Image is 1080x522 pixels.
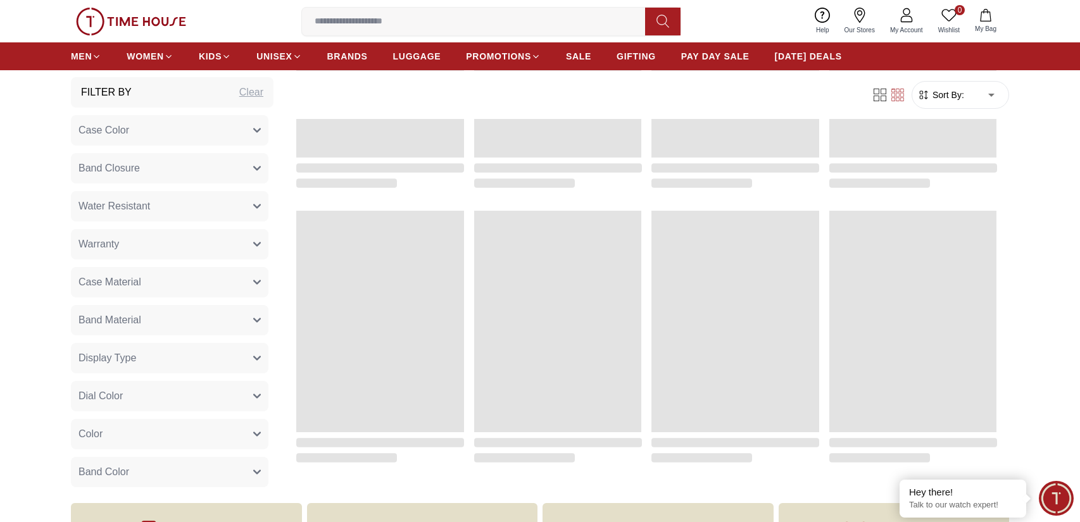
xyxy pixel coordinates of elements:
span: My Bag [970,24,1002,34]
span: Our Stores [839,25,880,35]
div: Hey there! [909,486,1017,499]
a: GIFTING [617,45,656,68]
span: Case Color [78,123,129,138]
h3: Filter By [81,85,132,100]
button: Display Type [71,343,268,373]
a: 0Wishlist [931,5,967,37]
button: Color [71,419,268,449]
a: UNISEX [256,45,301,68]
span: Water Resistant [78,199,150,214]
a: Help [808,5,837,37]
span: Warranty [78,237,119,252]
span: Sort By: [930,89,964,101]
span: Case Material [78,275,141,290]
button: Band Closure [71,153,268,183]
span: KIDS [199,50,222,63]
a: PROMOTIONS [466,45,541,68]
img: ... [76,8,186,35]
span: Band Material [78,313,141,328]
button: My Bag [967,6,1004,36]
span: GIFTING [617,50,656,63]
button: Band Color [71,457,268,487]
span: 0 [955,5,965,15]
div: Chat Widget [1039,481,1074,516]
span: Dial Color [78,388,123,404]
button: Case Color [71,115,268,146]
span: My Account [885,25,928,35]
a: LUGGAGE [393,45,441,68]
button: Band Material [71,305,268,335]
button: Dial Color [71,381,268,411]
span: Band Color [78,464,129,480]
button: Case Material [71,267,268,297]
a: PAY DAY SALE [681,45,750,68]
span: UNISEX [256,50,292,63]
span: PROMOTIONS [466,50,531,63]
button: Water Resistant [71,191,268,221]
button: Sort By: [917,89,964,101]
span: Help [811,25,834,35]
span: PAY DAY SALE [681,50,750,63]
span: Color [78,426,103,442]
a: WOMEN [127,45,173,68]
span: Band Closure [78,161,140,176]
a: MEN [71,45,101,68]
a: [DATE] DEALS [775,45,842,68]
span: Display Type [78,351,136,366]
div: Clear [239,85,263,100]
a: KIDS [199,45,231,68]
span: WOMEN [127,50,164,63]
p: Talk to our watch expert! [909,500,1017,511]
span: MEN [71,50,92,63]
span: SALE [566,50,591,63]
span: Wishlist [933,25,965,35]
span: BRANDS [327,50,368,63]
a: BRANDS [327,45,368,68]
button: Warranty [71,229,268,259]
span: [DATE] DEALS [775,50,842,63]
span: LUGGAGE [393,50,441,63]
a: SALE [566,45,591,68]
a: Our Stores [837,5,882,37]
